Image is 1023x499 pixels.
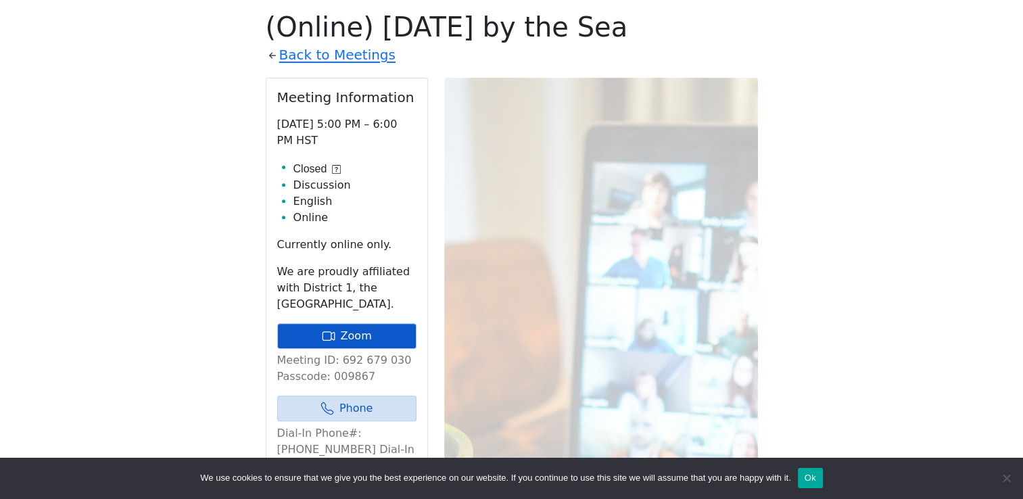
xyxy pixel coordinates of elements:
[798,468,823,488] button: Ok
[293,193,417,210] li: English
[277,89,417,105] h2: Meeting Information
[999,471,1013,485] span: No
[293,161,341,177] button: Closed
[277,116,417,149] p: [DATE] 5:00 PM – 6:00 PM HST
[293,177,417,193] li: Discussion
[266,11,758,43] h1: (Online) [DATE] by the Sea
[293,161,327,177] span: Closed
[277,396,417,421] a: Phone
[277,352,417,385] p: Meeting ID: 692 679 030 Passcode: 009867
[293,210,417,226] li: Online
[277,425,417,474] p: Dial-In Phone#: [PHONE_NUMBER] Dial-In Passcode: 009867
[277,237,417,253] p: Currently online only.
[277,264,417,312] p: We are proudly affiliated with District 1, the [GEOGRAPHIC_DATA].
[279,43,396,67] a: Back to Meetings
[277,323,417,349] a: Zoom
[200,471,790,485] span: We use cookies to ensure that we give you the best experience on our website. If you continue to ...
